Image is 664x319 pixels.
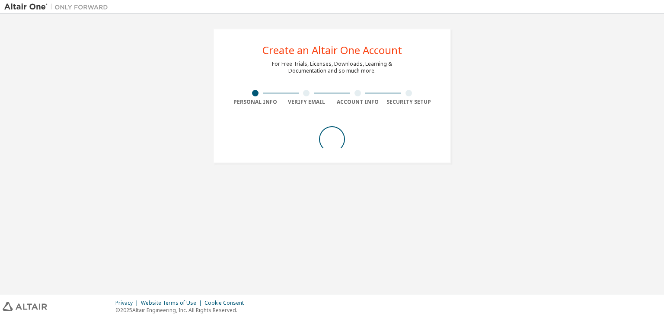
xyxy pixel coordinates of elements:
[262,45,402,55] div: Create an Altair One Account
[281,99,332,105] div: Verify Email
[204,300,249,306] div: Cookie Consent
[3,302,47,311] img: altair_logo.svg
[141,300,204,306] div: Website Terms of Use
[4,3,112,11] img: Altair One
[115,300,141,306] div: Privacy
[272,61,392,74] div: For Free Trials, Licenses, Downloads, Learning & Documentation and so much more.
[115,306,249,314] p: © 2025 Altair Engineering, Inc. All Rights Reserved.
[383,99,435,105] div: Security Setup
[230,99,281,105] div: Personal Info
[332,99,383,105] div: Account Info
